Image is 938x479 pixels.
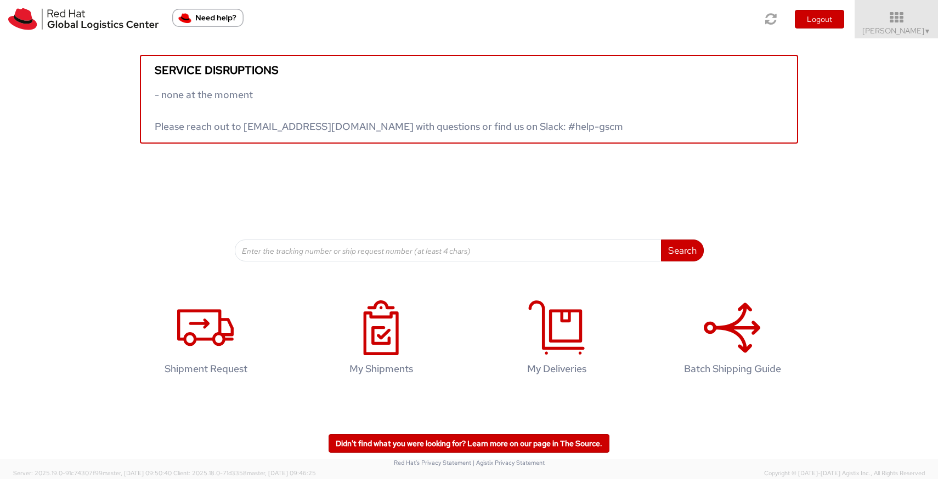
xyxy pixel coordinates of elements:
a: Batch Shipping Guide [650,289,815,391]
a: Red Hat's Privacy Statement [394,459,471,466]
a: Service disruptions - none at the moment Please reach out to [EMAIL_ADDRESS][DOMAIN_NAME] with qu... [140,55,798,144]
span: ▼ [924,27,931,36]
h4: My Shipments [310,363,452,374]
button: Logout [795,10,844,28]
input: Enter the tracking number or ship request number (at least 4 chars) [235,239,662,261]
button: Need help? [172,9,244,27]
a: Didn't find what you were looking for? Learn more on our page in The Source. [329,434,609,453]
span: Client: 2025.18.0-71d3358 [173,469,316,477]
a: My Shipments [299,289,464,391]
h4: Batch Shipping Guide [662,363,803,374]
span: Copyright © [DATE]-[DATE] Agistix Inc., All Rights Reserved [764,469,925,478]
span: master, [DATE] 09:50:40 [103,469,172,477]
h4: My Deliveries [486,363,628,374]
span: Server: 2025.19.0-91c74307f99 [13,469,172,477]
h5: Service disruptions [155,64,783,76]
a: My Deliveries [474,289,639,391]
span: - none at the moment Please reach out to [EMAIL_ADDRESS][DOMAIN_NAME] with questions or find us o... [155,88,623,133]
h4: Shipment Request [135,363,276,374]
span: master, [DATE] 09:46:25 [247,469,316,477]
button: Search [661,239,704,261]
span: [PERSON_NAME] [862,26,931,36]
img: rh-logistics-00dfa346123c4ec078e1.svg [8,8,159,30]
a: | Agistix Privacy Statement [473,459,545,466]
a: Shipment Request [123,289,288,391]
